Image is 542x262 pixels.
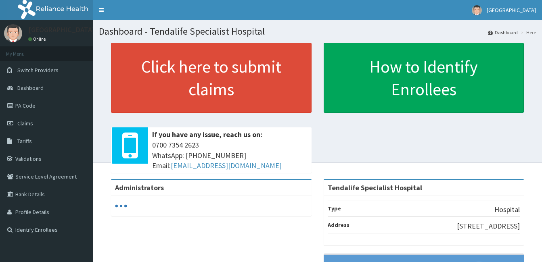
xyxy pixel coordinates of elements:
h1: Dashboard - Tendalife Specialist Hospital [99,26,536,37]
p: [GEOGRAPHIC_DATA] [28,26,95,33]
a: [EMAIL_ADDRESS][DOMAIN_NAME] [171,161,282,170]
span: Dashboard [17,84,44,91]
img: User Image [472,5,482,15]
p: [STREET_ADDRESS] [457,221,520,231]
b: Administrators [115,183,164,192]
span: [GEOGRAPHIC_DATA] [487,6,536,14]
span: Claims [17,120,33,127]
img: User Image [4,24,22,42]
b: Type [328,205,341,212]
a: How to Identify Enrollees [324,43,524,113]
p: Hospital [494,204,520,215]
span: Tariffs [17,137,32,145]
a: Online [28,36,48,42]
svg: audio-loading [115,200,127,212]
li: Here [519,29,536,36]
span: Switch Providers [17,67,59,74]
a: Click here to submit claims [111,43,312,113]
b: Address [328,221,349,229]
strong: Tendalife Specialist Hospital [328,183,422,192]
b: If you have any issue, reach us on: [152,130,262,139]
span: 0700 7354 2623 WhatsApp: [PHONE_NUMBER] Email: [152,140,308,171]
a: Dashboard [488,29,518,36]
